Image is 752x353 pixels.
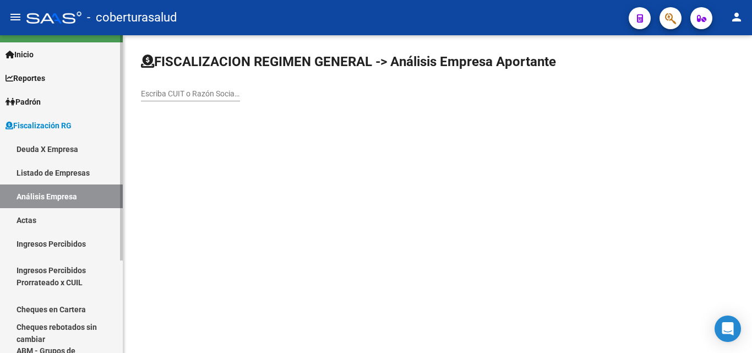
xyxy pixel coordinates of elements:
[9,10,22,24] mat-icon: menu
[730,10,743,24] mat-icon: person
[87,6,177,30] span: - coberturasalud
[6,72,45,84] span: Reportes
[6,96,41,108] span: Padrón
[141,53,556,70] h1: FISCALIZACION REGIMEN GENERAL -> Análisis Empresa Aportante
[715,316,741,342] div: Open Intercom Messenger
[6,120,72,132] span: Fiscalización RG
[6,48,34,61] span: Inicio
